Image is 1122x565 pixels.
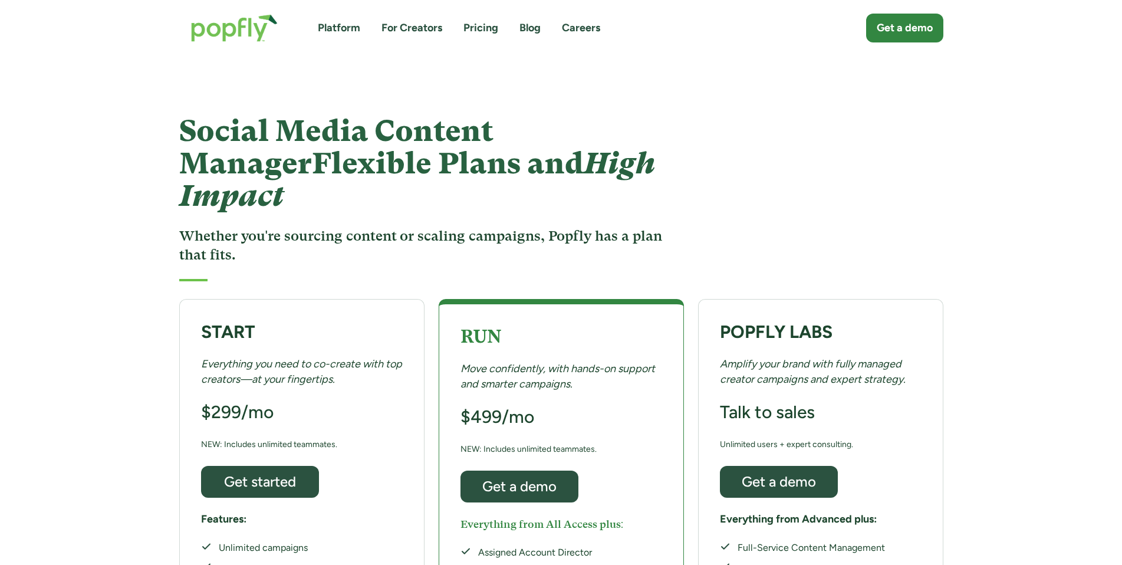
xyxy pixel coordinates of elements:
h5: Everything from All Access plus: [460,517,624,531]
a: home [179,2,289,54]
span: Flexible Plans and [179,146,655,213]
div: NEW: Includes unlimited teammates. [460,442,597,456]
div: Get started [212,474,308,489]
a: For Creators [381,21,442,35]
h1: Social Media Content Manager [179,115,668,212]
div: Full-Service Content Management [738,541,891,554]
div: Get a demo [731,474,827,489]
div: Unlimited users + expert consulting. [720,437,853,452]
strong: POPFLY LABS [720,321,833,343]
h3: $499/mo [460,406,534,428]
em: High Impact [179,146,655,213]
strong: START [201,321,255,343]
div: Get a demo [877,21,933,35]
h5: Features: [201,512,246,527]
em: Move confidently, with hands-on support and smarter campaigns. [460,362,655,390]
a: Get a demo [460,471,578,502]
a: Careers [562,21,600,35]
div: Unlimited campaigns [219,541,346,554]
a: Get started [201,466,319,498]
a: Get a demo [866,14,943,42]
a: Platform [318,21,360,35]
a: Blog [519,21,541,35]
em: Everything you need to co-create with top creators—at your fingertips. [201,357,402,385]
h3: $299/mo [201,401,274,423]
div: Assigned Account Director [478,546,617,559]
h3: Whether you're sourcing content or scaling campaigns, Popfly has a plan that fits. [179,226,668,265]
h3: Talk to sales [720,401,815,423]
h5: Everything from Advanced plus: [720,512,877,527]
a: Pricing [463,21,498,35]
div: NEW: Includes unlimited teammates. [201,437,337,452]
div: Get a demo [471,479,568,494]
em: Amplify your brand with fully managed creator campaigns and expert strategy. [720,357,906,385]
strong: RUN [460,326,501,347]
a: Get a demo [720,466,838,498]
